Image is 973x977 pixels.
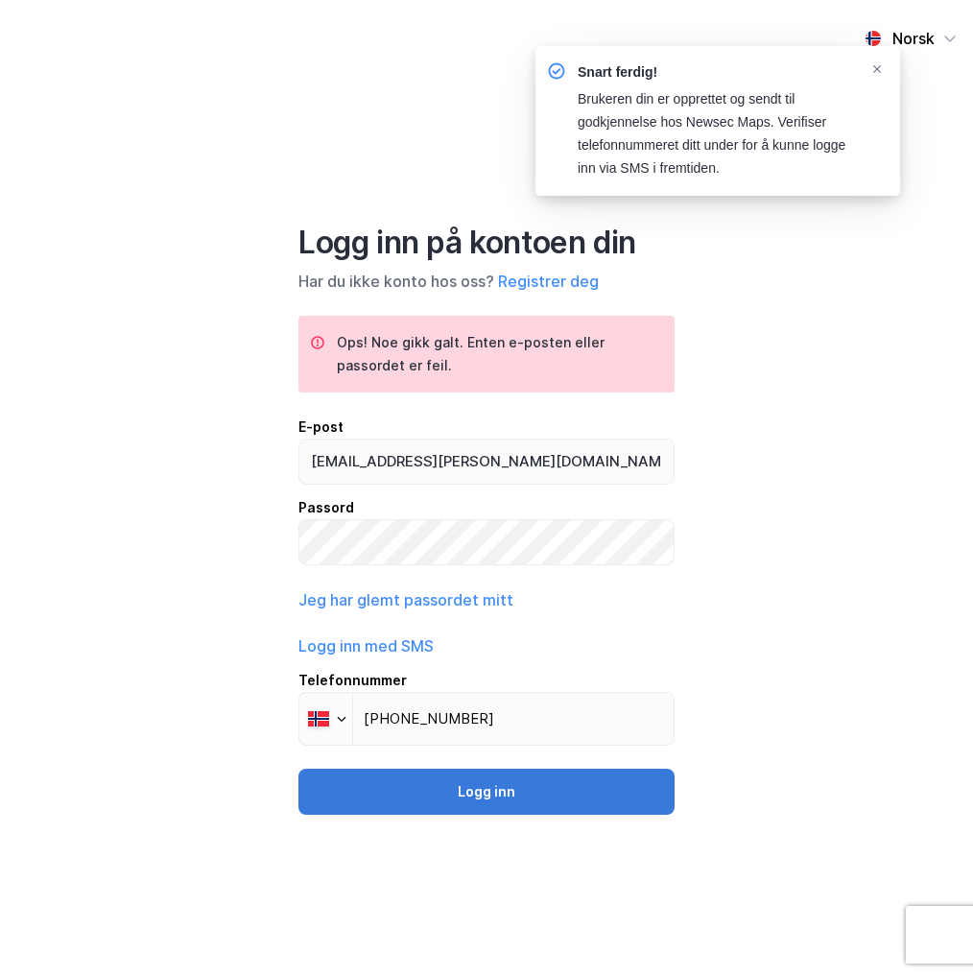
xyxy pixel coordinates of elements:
div: Logg inn på kontoen din [298,224,675,262]
button: Logg inn med SMS [298,634,434,657]
input: Telefonnummer [298,692,675,746]
div: E-post [298,416,675,439]
div: Brukeren din er opprettet og sendt til godkjennelse hos Newsec Maps. Verifiser telefonnummeret di... [578,88,854,180]
iframe: Chat Widget [877,885,973,977]
div: Norsk [892,27,935,50]
button: Registrer deg [498,270,599,293]
div: Snart ferdig! [578,61,854,84]
div: Norway: + 47 [299,693,352,745]
div: Telefonnummer [298,669,675,692]
button: Jeg har glemt passordet mitt [298,588,513,611]
div: Har du ikke konto hos oss? [298,270,675,293]
div: Passord [298,496,675,519]
button: Logg inn [298,769,675,815]
div: Ops! Noe gikk galt. Enten e-posten eller passordet er feil. [337,331,659,377]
